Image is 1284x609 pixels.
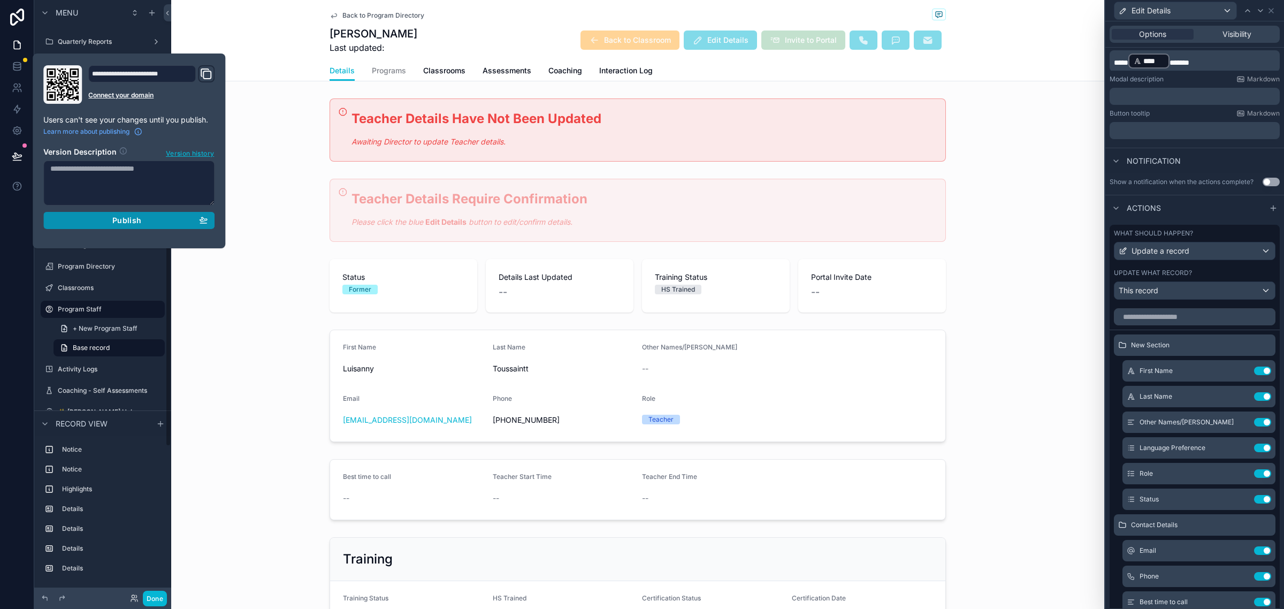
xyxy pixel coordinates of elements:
[1114,229,1193,238] label: What should happen?
[1140,367,1173,375] span: First Name
[58,37,148,46] label: Quarterly Reports
[112,216,141,225] span: Publish
[1132,5,1171,16] span: Edit Details
[372,65,406,76] span: Programs
[1110,109,1150,118] label: Button tooltip
[1140,546,1156,555] span: Email
[1140,469,1153,478] span: Role
[1110,88,1280,105] div: scrollable content
[342,11,424,20] span: Back to Program Directory
[1140,444,1205,452] span: Language Preference
[53,339,165,356] a: Base record
[62,465,160,474] label: Notice
[41,33,165,50] a: Quarterly Reports
[165,147,215,158] button: Version history
[1131,341,1170,349] span: New Section
[1110,75,1164,83] label: Modal description
[43,115,215,125] p: Users can't see your changes until you publish.
[1236,109,1280,118] a: Markdown
[1127,203,1161,214] span: Actions
[1127,156,1181,166] span: Notification
[62,445,160,454] label: Notice
[548,61,582,82] a: Coaching
[73,344,110,352] span: Base record
[1114,269,1192,277] label: Update what record?
[1114,2,1237,20] button: Edit Details
[1110,178,1254,186] div: Show a notification when the actions complete?
[58,305,158,314] label: Program Staff
[330,11,424,20] a: Back to Program Directory
[1140,418,1234,427] span: Other Names/[PERSON_NAME]
[41,258,165,275] a: Program Directory
[330,26,417,41] h1: [PERSON_NAME]
[1247,75,1280,83] span: Markdown
[330,65,355,76] span: Details
[53,320,165,337] a: + New Program Staff
[1132,246,1189,256] span: Update a record
[1119,285,1158,296] span: This record
[58,386,163,395] label: Coaching - Self Assessments
[73,324,137,333] span: + New Program Staff
[41,301,165,318] a: Program Staff
[548,65,582,76] span: Coaching
[43,212,215,229] button: Publish
[62,485,160,493] label: Highlights
[88,65,215,104] div: Domain and Custom Link
[1222,29,1251,40] span: Visibility
[43,147,117,158] h2: Version Description
[1140,598,1188,606] span: Best time to call
[41,361,165,378] a: Activity Logs
[1247,109,1280,118] span: Markdown
[1236,75,1280,83] a: Markdown
[423,61,465,82] a: Classrooms
[41,279,165,296] a: Classrooms
[1110,122,1280,139] div: scrollable content
[599,65,653,76] span: Interaction Log
[34,436,171,588] div: scrollable content
[41,404,165,421] a: ✨ [PERSON_NAME] Help
[1114,281,1275,300] button: This record
[483,61,531,82] a: Assessments
[372,61,406,82] a: Programs
[58,408,163,416] label: ✨ [PERSON_NAME] Help
[143,591,167,606] button: Done
[58,365,163,374] label: Activity Logs
[1114,242,1275,260] button: Update a record
[483,65,531,76] span: Assessments
[330,41,417,54] span: Last updated:
[62,524,160,533] label: Details
[1110,50,1280,71] div: scrollable content
[423,65,465,76] span: Classrooms
[88,91,215,100] a: Connect your domain
[62,564,160,573] label: Details
[56,418,108,429] span: Record view
[1140,495,1159,504] span: Status
[41,382,165,399] a: Coaching - Self Assessments
[166,147,214,158] span: Version history
[330,61,355,81] a: Details
[1139,29,1166,40] span: Options
[58,262,163,271] label: Program Directory
[62,505,160,513] label: Details
[1140,392,1172,401] span: Last Name
[43,127,129,136] span: Learn more about publishing
[58,284,163,292] label: Classrooms
[599,61,653,82] a: Interaction Log
[1131,521,1178,529] span: Contact Details
[43,127,142,136] a: Learn more about publishing
[62,544,160,553] label: Details
[1140,572,1159,581] span: Phone
[56,7,78,18] span: Menu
